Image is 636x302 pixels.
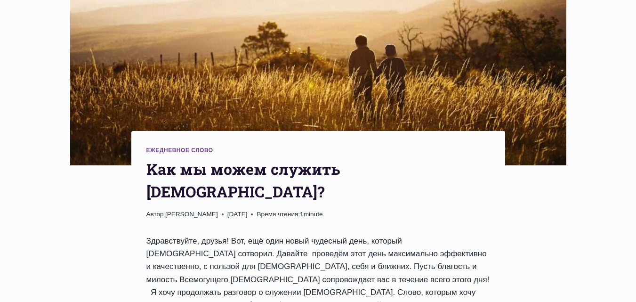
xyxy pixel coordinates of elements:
span: minute [304,211,323,218]
h1: Kак мы можем служить [DEMOGRAPHIC_DATA]? [146,158,490,203]
a: Ежедневное слово [146,147,213,154]
a: [PERSON_NAME] [165,211,218,218]
span: 1 [257,209,322,220]
time: [DATE] [227,209,248,220]
span: Автор [146,209,164,220]
span: Время чтения: [257,211,300,218]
